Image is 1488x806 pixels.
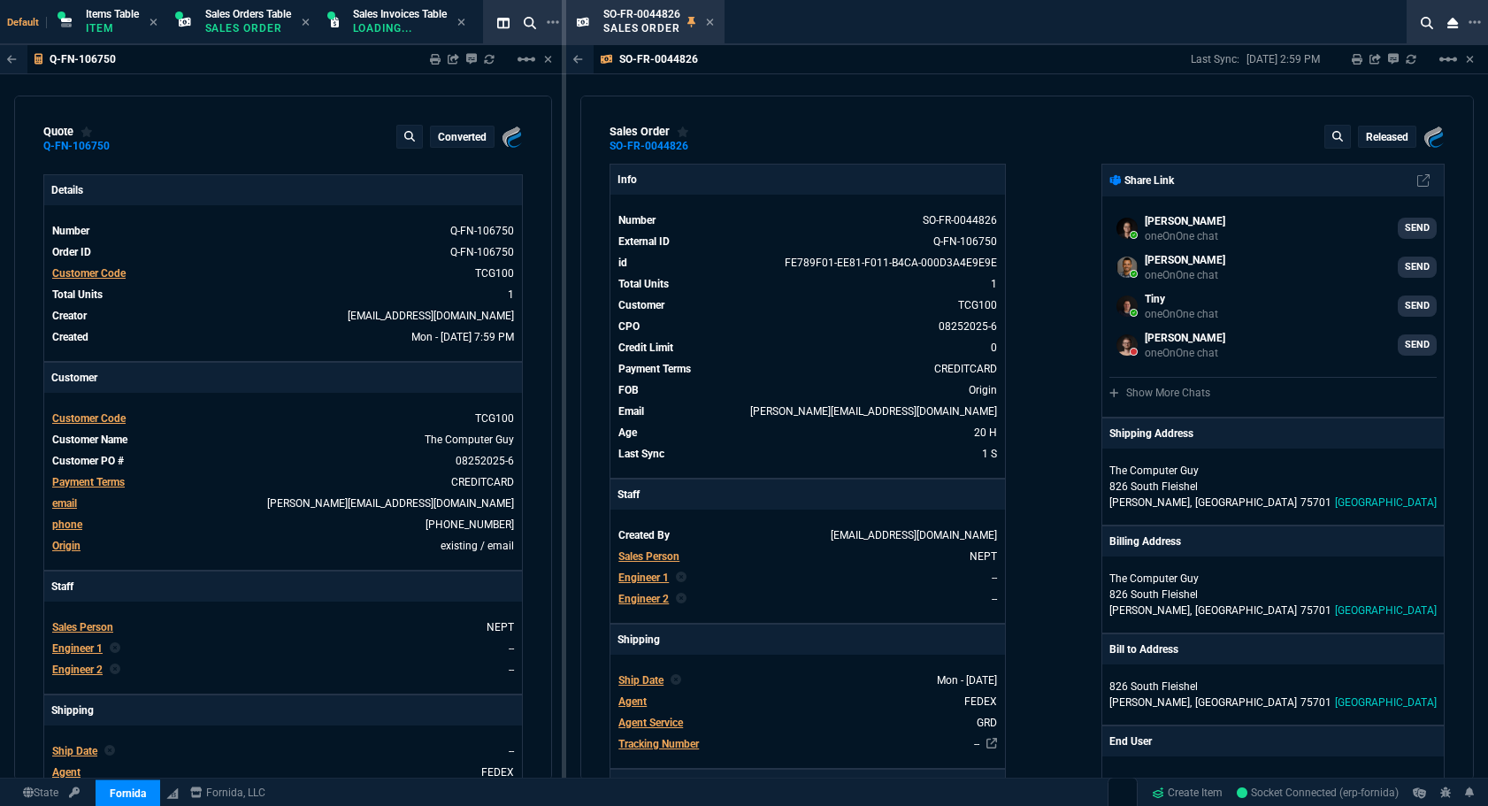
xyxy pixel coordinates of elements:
p: SO-FR-0044826 [619,52,698,66]
p: Loading... [353,21,441,35]
p: oneOnOne chat [1145,268,1225,282]
span: See Marketplace Order [923,214,997,226]
p: The Computer Guy [1109,463,1279,479]
a: Global State [18,785,64,801]
a: Hide Workbench [1466,52,1474,66]
span: TCG100 [475,412,514,425]
span: Number [52,225,89,237]
p: Tiny [1145,291,1218,307]
nx-icon: Search [517,12,543,34]
span: See Marketplace Order [450,225,514,237]
span: Default [7,17,47,28]
span: Order ID [52,246,91,258]
span: Agent [618,695,647,708]
span: existing / email [441,540,514,552]
tr: 903-842-2600 [51,516,515,533]
span: Ship Date [618,674,663,687]
tr: undefined [617,339,998,357]
span: Engineer 1 [52,642,103,655]
p: Item [86,21,139,35]
nx-icon: Clear selected rep [671,672,681,688]
span: Customer PO # [52,455,124,467]
span: See Marketplace Order [785,257,997,269]
tr: undefined [51,537,515,555]
span: -- [1122,772,1127,785]
mat-icon: Example home icon [516,49,537,70]
a: See Marketplace Order [450,246,514,258]
span: -- [509,745,514,757]
span: FEDEX [964,695,997,708]
tr: undefined [51,764,515,781]
tr: undefined [51,328,515,346]
tr: undefined [617,318,998,335]
span: Items Table [86,8,139,20]
tr: undefined [617,714,998,732]
span: -- [992,572,997,584]
p: Q-FN-106750 [50,52,116,66]
span: Sales Person [618,550,679,563]
a: SEND [1398,334,1437,356]
p: 826 South Fleishel [1109,679,1437,695]
p: Customer [44,363,522,393]
p: Released [1366,130,1408,144]
tr: undefined [51,618,515,636]
tr: kay@thecomputerguy.co [617,403,998,420]
tr: undefined [617,381,998,399]
span: Number [618,214,656,226]
p: converted [438,130,487,144]
span: phone [52,518,82,531]
nx-icon: Clear selected rep [110,641,120,656]
nx-icon: Close Tab [706,16,714,30]
span: Last Sync [618,448,664,460]
span: Customer Name [52,434,127,446]
a: 08252025-6 [939,320,997,333]
span: Sales Person [52,621,113,633]
a: Brian.Over@fornida.com [1109,327,1437,363]
nx-icon: Split Panels [490,12,517,34]
span: kay@thecomputerguy.co [750,405,997,418]
a: bioiowYSd0AuHzd_AADO [1237,785,1399,801]
span: Total Units [618,278,669,290]
p: [PERSON_NAME] [1145,252,1225,268]
a: Create Item [1145,779,1230,806]
p: Sales Order [603,21,681,35]
a: [PERSON_NAME][EMAIL_ADDRESS][DOMAIN_NAME] [267,497,514,510]
p: Shipping Address [1109,426,1193,441]
span: [PERSON_NAME], [1109,604,1192,617]
a: SEND [1398,218,1437,239]
span: Agent Service [618,717,683,729]
tr: undefined [617,526,998,544]
tr: undefined [51,661,515,679]
span: [GEOGRAPHIC_DATA] [1335,496,1437,509]
span: id [618,257,627,269]
span: Total Units [52,288,103,301]
span: 2025-08-25T00:00:00.000Z [937,674,997,687]
span: Sales Invoices Table [353,8,447,20]
a: Chris.Hernandez@fornida.com [1109,249,1437,285]
span: 75701 [1300,696,1331,709]
tr: See Marketplace Order [617,254,998,272]
tr: undefined [617,672,998,689]
span: CREDITCARD [934,363,997,375]
div: Add to Watchlist [81,125,93,139]
nx-icon: Clear selected rep [676,591,686,607]
tr: See Marketplace Order [617,211,998,229]
span: TINY@FORNIDA.COM [831,529,997,541]
span: -- [1131,772,1136,785]
p: Shipping [44,695,522,725]
nx-icon: Close Tab [150,16,157,30]
tr: See Marketplace Order [617,233,998,250]
tr: See Marketplace Order [51,222,515,240]
span: [GEOGRAPHIC_DATA] [1335,696,1437,709]
p: 826 South Fleishel [1109,587,1437,603]
p: End User [1109,733,1152,749]
p: Info [610,165,1005,195]
div: quote [43,125,93,139]
nx-icon: Back to Table [7,53,17,65]
p: Staff [44,572,522,602]
nx-icon: Open New Tab [1469,14,1481,31]
p: Billing Address [1109,533,1181,549]
span: Customer Code [52,267,126,280]
span: Origin [969,384,997,396]
span: 75701 [1300,604,1331,617]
